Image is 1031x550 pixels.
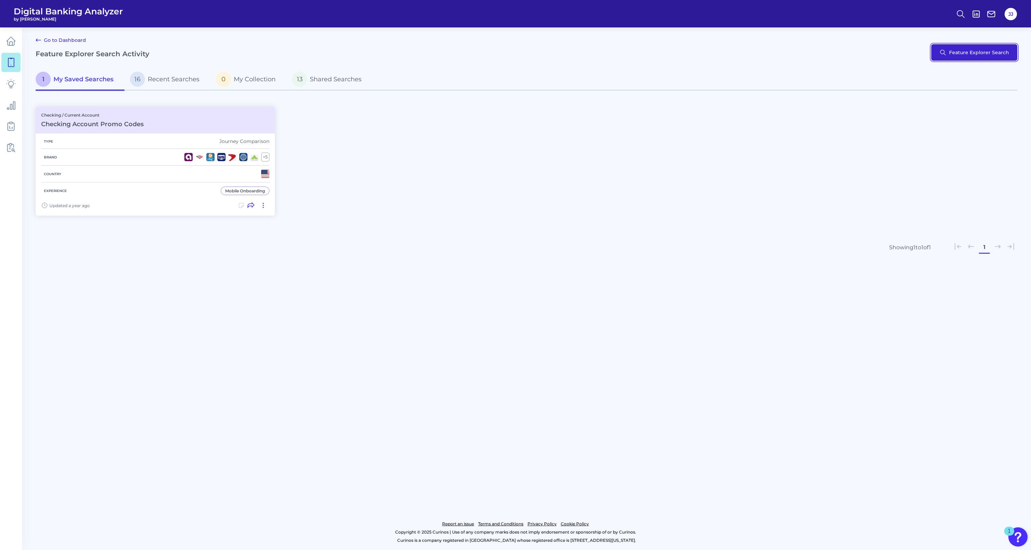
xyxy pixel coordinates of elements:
div: Journey Comparison [219,138,269,144]
span: 1 [36,72,51,87]
p: Curinos is a company registered in [GEOGRAPHIC_DATA] whose registered office is [STREET_ADDRESS][... [36,536,997,545]
button: Feature Explorer Search [931,44,1017,61]
span: My Saved Searches [53,75,113,83]
span: Digital Banking Analyzer [14,6,123,16]
span: Recent Searches [148,75,199,83]
span: My Collection [234,75,276,83]
a: 0My Collection [210,69,287,91]
a: Checking / Current AccountChecking Account Promo CodesTypeJourney ComparisonBrand+5CountryExperie... [36,107,275,216]
a: 16Recent Searches [124,69,210,91]
a: Go to Dashboard [36,36,86,44]
span: Shared Searches [310,75,362,83]
a: Report an issue [442,520,474,528]
h5: Experience [41,189,70,193]
p: Checking / Current Account [41,112,144,118]
h2: Feature Explorer Search Activity [36,50,149,58]
div: Mobile Onboarding [225,188,265,193]
a: Terms and Conditions [478,520,523,528]
h5: Type [41,139,56,144]
div: + 5 [261,153,269,162]
div: 1 [1008,531,1011,540]
h5: Brand [41,155,60,159]
span: 13 [292,72,307,87]
button: JJ [1005,8,1017,20]
span: Updated a year ago [49,203,90,208]
p: Copyright © 2025 Curinos | Use of any company marks does not imply endorsement or sponsorship of ... [34,528,997,536]
div: Showing 1 to 1 of 1 [889,244,931,251]
a: 13Shared Searches [287,69,373,91]
span: by [PERSON_NAME] [14,16,123,22]
span: 0 [216,72,231,87]
a: 1My Saved Searches [36,69,124,91]
h5: Country [41,172,64,176]
h3: Checking Account Promo Codes [41,120,144,128]
button: 1 [979,242,990,253]
span: 16 [130,72,145,87]
a: Privacy Policy [527,520,557,528]
button: Open Resource Center, 1 new notification [1008,527,1028,547]
a: Cookie Policy [561,520,589,528]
